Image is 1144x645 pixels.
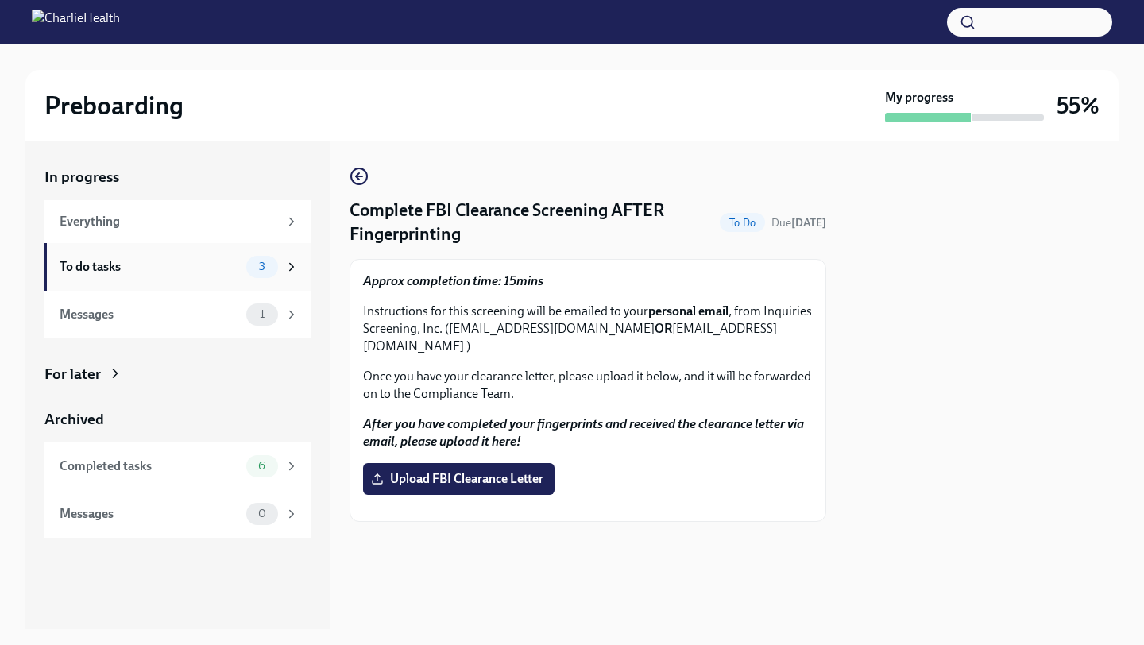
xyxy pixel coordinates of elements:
[60,458,240,475] div: Completed tasks
[1057,91,1100,120] h3: 55%
[32,10,120,35] img: CharlieHealth
[44,364,101,384] div: For later
[44,409,311,430] a: Archived
[44,200,311,243] a: Everything
[648,303,729,319] strong: personal email
[350,199,713,246] h4: Complete FBI Clearance Screening AFTER Fingerprinting
[60,258,240,276] div: To do tasks
[249,508,276,519] span: 0
[44,442,311,490] a: Completed tasks6
[791,216,826,230] strong: [DATE]
[363,416,804,449] strong: After you have completed your fingerprints and received the clearance letter via email, please up...
[44,490,311,538] a: Messages0
[363,368,813,403] p: Once you have your clearance letter, please upload it below, and it will be forwarded on to the C...
[885,89,953,106] strong: My progress
[60,213,278,230] div: Everything
[60,306,240,323] div: Messages
[44,243,311,291] a: To do tasks3
[363,463,555,495] label: Upload FBI Clearance Letter
[44,167,311,187] a: In progress
[44,364,311,384] a: For later
[374,471,543,487] span: Upload FBI Clearance Letter
[771,216,826,230] span: Due
[363,303,813,355] p: Instructions for this screening will be emailed to your , from Inquiries Screening, Inc. ([EMAIL_...
[250,308,274,320] span: 1
[249,460,275,472] span: 6
[363,273,543,288] strong: Approx completion time: 15mins
[249,261,275,272] span: 3
[655,321,672,336] strong: OR
[60,505,240,523] div: Messages
[44,90,184,122] h2: Preboarding
[771,215,826,230] span: September 25th, 2025 09:00
[720,217,765,229] span: To Do
[44,291,311,338] a: Messages1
